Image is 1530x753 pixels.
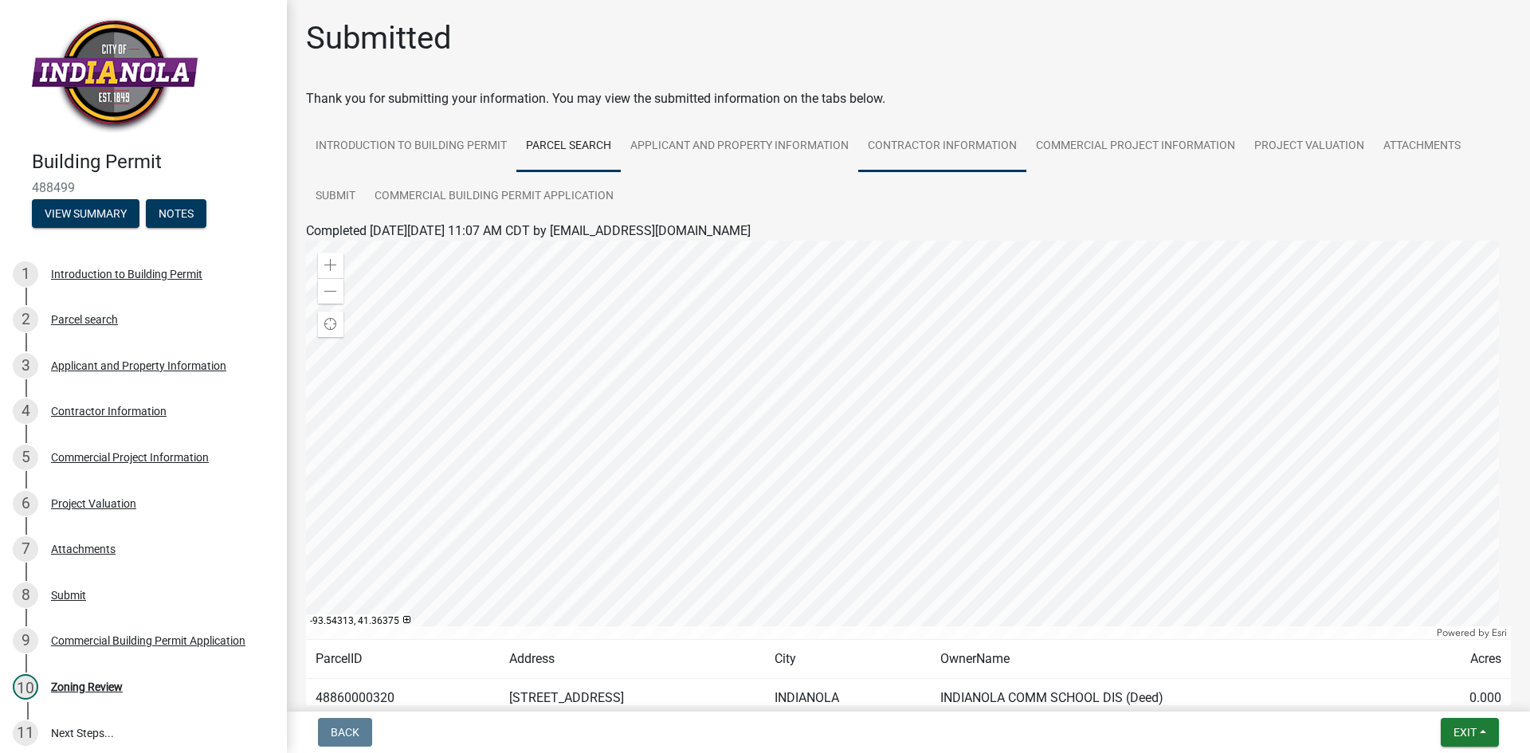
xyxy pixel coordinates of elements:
a: Applicant and Property Information [621,121,858,172]
div: Thank you for submitting your information. You may view the submitted information on the tabs below. [306,89,1511,108]
button: Exit [1441,718,1499,747]
div: 8 [13,582,38,608]
a: Contractor Information [858,121,1026,172]
td: 48860000320 [306,679,500,718]
a: Introduction to Building Permit [306,121,516,172]
span: Exit [1453,726,1477,739]
wm-modal-confirm: Notes [146,208,206,221]
div: Commercial Building Permit Application [51,635,245,646]
div: Applicant and Property Information [51,360,226,371]
div: Introduction to Building Permit [51,269,202,280]
div: Zoom in [318,253,343,278]
div: 11 [13,720,38,746]
a: Commercial Building Permit Application [365,171,623,222]
div: Parcel search [51,314,118,325]
td: City [765,640,931,679]
div: 9 [13,628,38,653]
button: Notes [146,199,206,228]
div: 2 [13,307,38,332]
div: 7 [13,536,38,562]
div: 1 [13,261,38,287]
div: Contractor Information [51,406,167,417]
div: Find my location [318,312,343,337]
div: 4 [13,398,38,424]
div: 6 [13,491,38,516]
span: Back [331,726,359,739]
div: Submit [51,590,86,601]
td: Address [500,640,764,679]
a: Attachments [1374,121,1470,172]
td: INDIANOLA [765,679,931,718]
div: 5 [13,445,38,470]
div: 10 [13,674,38,700]
td: INDIANOLA COMM SCHOOL DIS (Deed) [931,679,1410,718]
span: Completed [DATE][DATE] 11:07 AM CDT by [EMAIL_ADDRESS][DOMAIN_NAME] [306,223,751,238]
div: Zoning Review [51,681,123,692]
a: Parcel search [516,121,621,172]
button: View Summary [32,199,139,228]
td: OwnerName [931,640,1410,679]
td: ParcelID [306,640,500,679]
h1: Submitted [306,19,452,57]
img: City of Indianola, Iowa [32,17,198,134]
h4: Building Permit [32,151,274,174]
div: Commercial Project Information [51,452,209,463]
a: Project Valuation [1245,121,1374,172]
a: Commercial Project Information [1026,121,1245,172]
div: 3 [13,353,38,378]
div: Project Valuation [51,498,136,509]
span: 488499 [32,180,255,195]
button: Back [318,718,372,747]
div: Attachments [51,543,116,555]
div: Zoom out [318,278,343,304]
div: Powered by [1433,626,1511,639]
td: Acres [1410,640,1511,679]
td: [STREET_ADDRESS] [500,679,764,718]
a: Esri [1492,627,1507,638]
a: Submit [306,171,365,222]
td: 0.000 [1410,679,1511,718]
wm-modal-confirm: Summary [32,208,139,221]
